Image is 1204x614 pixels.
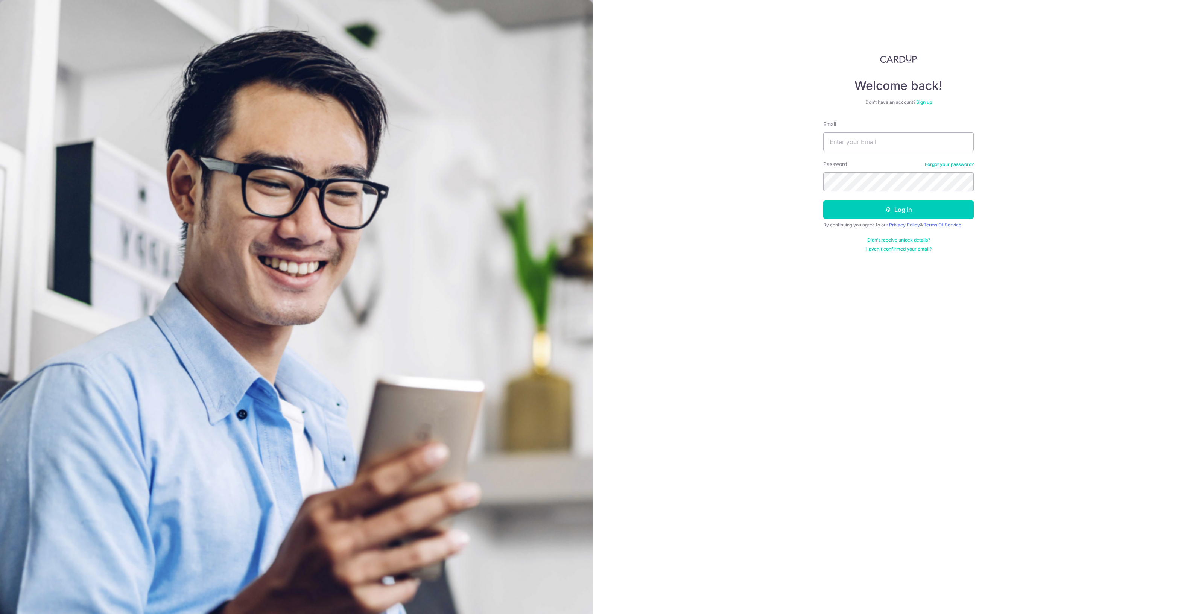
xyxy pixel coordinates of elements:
[916,99,932,105] a: Sign up
[823,200,974,219] button: Log in
[865,246,932,252] a: Haven't confirmed your email?
[924,222,961,228] a: Terms Of Service
[823,222,974,228] div: By continuing you agree to our &
[925,161,974,167] a: Forgot your password?
[823,160,847,168] label: Password
[867,237,930,243] a: Didn't receive unlock details?
[880,54,917,63] img: CardUp Logo
[823,120,836,128] label: Email
[823,78,974,93] h4: Welcome back!
[823,132,974,151] input: Enter your Email
[889,222,920,228] a: Privacy Policy
[823,99,974,105] div: Don’t have an account?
